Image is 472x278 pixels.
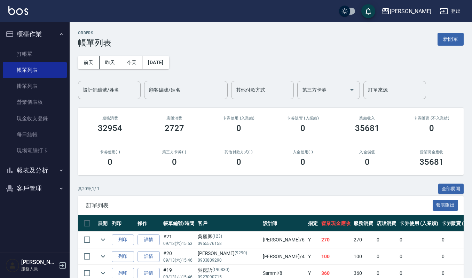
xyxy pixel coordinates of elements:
p: 09/13 (六) 15:53 [163,240,194,247]
th: 客戶 [196,215,261,232]
button: 列印 [112,234,134,245]
h2: 營業現金應收 [408,150,455,154]
th: 帳單編號/時間 [162,215,196,232]
td: 0 [398,248,440,265]
h3: 0 [108,157,112,167]
td: #21 [162,232,196,248]
div: 吳麗卿 [198,233,259,240]
button: save [361,4,375,18]
button: Open [346,84,357,95]
h5: [PERSON_NAME] [21,259,57,266]
th: 展開 [96,215,110,232]
td: Y [306,232,320,248]
h3: 35681 [355,123,379,133]
p: 0955576158 [198,240,259,247]
h2: 入金儲值 [344,150,391,154]
a: 掛單列表 [3,78,67,94]
p: 09/13 (六) 15:46 [163,257,194,263]
div: 吳偲語 [198,267,259,274]
h2: 業績收入 [344,116,391,121]
a: 打帳單 [3,46,67,62]
h3: 0 [300,123,305,133]
td: 270 [320,232,352,248]
h2: ORDERS [78,31,111,35]
button: expand row [98,251,108,262]
th: 設計師 [261,215,306,232]
a: 每日結帳 [3,126,67,142]
td: 0 [375,248,398,265]
button: 前天 [78,56,100,69]
h3: 帳單列表 [78,38,111,48]
td: 100 [352,248,375,265]
p: 服務人員 [21,266,57,272]
h2: 店販消費 [151,116,198,121]
button: 登出 [437,5,464,18]
h3: 0 [172,157,177,167]
a: 營業儀表板 [3,94,67,110]
p: 共 20 筆, 1 / 1 [78,186,100,192]
p: (9290) [235,250,247,257]
h3: 32954 [98,123,122,133]
button: 報表及分析 [3,161,67,179]
p: (123) [212,233,222,240]
p: (190830) [212,267,230,274]
h2: 第三方卡券(-) [151,150,198,154]
button: 列印 [112,251,134,262]
button: [DATE] [142,56,169,69]
td: [PERSON_NAME] /6 [261,232,306,248]
th: 服務消費 [352,215,375,232]
button: 今天 [121,56,143,69]
img: Person [6,258,19,272]
h3: 2727 [165,123,184,133]
div: [PERSON_NAME] [390,7,431,16]
h2: 其他付款方式(-) [215,150,262,154]
h2: 卡券使用 (入業績) [215,116,262,121]
p: 0933809290 [198,257,259,263]
h3: 0 [365,157,370,167]
button: 客戶管理 [3,179,67,198]
h2: 卡券販賣 (不入業績) [408,116,455,121]
a: 詳情 [137,234,160,245]
h3: 35681 [419,157,444,167]
button: 櫃檯作業 [3,25,67,43]
td: 270 [352,232,375,248]
td: #20 [162,248,196,265]
th: 列印 [110,215,136,232]
th: 店販消費 [375,215,398,232]
h2: 卡券販賣 (入業績) [279,116,327,121]
td: 100 [320,248,352,265]
div: [PERSON_NAME] [198,250,259,257]
h3: 0 [236,157,241,167]
button: 新開單 [438,33,464,46]
th: 指定 [306,215,320,232]
a: 帳單列表 [3,62,67,78]
td: [PERSON_NAME] /4 [261,248,306,265]
button: [PERSON_NAME] [379,4,434,18]
td: 0 [398,232,440,248]
th: 卡券使用 (入業績) [398,215,440,232]
th: 操作 [136,215,162,232]
img: Logo [8,6,28,15]
td: Y [306,248,320,265]
h2: 入金使用(-) [279,150,327,154]
button: 全部展開 [438,184,464,194]
h2: 卡券使用(-) [86,150,134,154]
span: 訂單列表 [86,202,433,209]
button: expand row [98,234,108,245]
button: 報表匯出 [433,200,458,211]
a: 現場電腦打卡 [3,142,67,159]
a: 新開單 [438,36,464,42]
a: 報表匯出 [433,202,458,208]
h3: 0 [429,123,434,133]
a: 詳情 [137,251,160,262]
h3: 服務消費 [86,116,134,121]
td: 0 [375,232,398,248]
button: 昨天 [100,56,121,69]
a: 現金收支登錄 [3,110,67,126]
th: 營業現金應收 [320,215,352,232]
h3: 0 [236,123,241,133]
h3: 0 [300,157,305,167]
